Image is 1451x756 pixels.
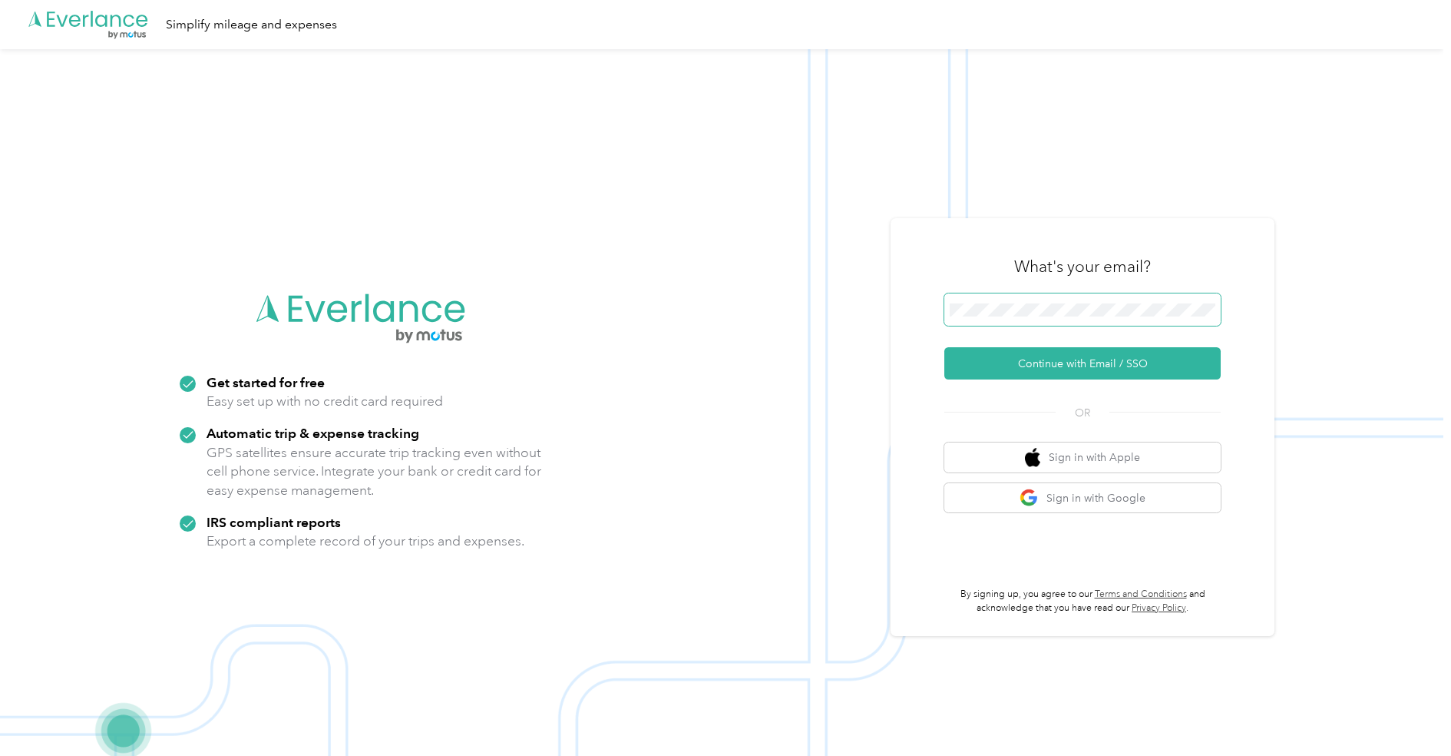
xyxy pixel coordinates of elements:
[944,588,1221,615] p: By signing up, you agree to our and acknowledge that you have read our .
[166,15,337,35] div: Simplify mileage and expenses
[1095,589,1187,600] a: Terms and Conditions
[1020,489,1039,508] img: google logo
[1365,670,1451,756] iframe: Everlance-gr Chat Button Frame
[944,443,1221,472] button: apple logoSign in with Apple
[1056,405,1109,421] span: OR
[944,483,1221,513] button: google logoSign in with Google
[207,443,542,500] p: GPS satellites ensure accurate trip tracking even without cell phone service. Integrate your bank...
[207,374,325,390] strong: Get started for free
[1014,256,1151,277] h3: What's your email?
[207,532,524,551] p: Export a complete record of your trips and expenses.
[1025,448,1040,467] img: apple logo
[207,425,419,441] strong: Automatic trip & expense tracking
[944,347,1221,380] button: Continue with Email / SSO
[207,392,443,411] p: Easy set up with no credit card required
[1132,602,1186,614] a: Privacy Policy
[207,514,341,530] strong: IRS compliant reports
